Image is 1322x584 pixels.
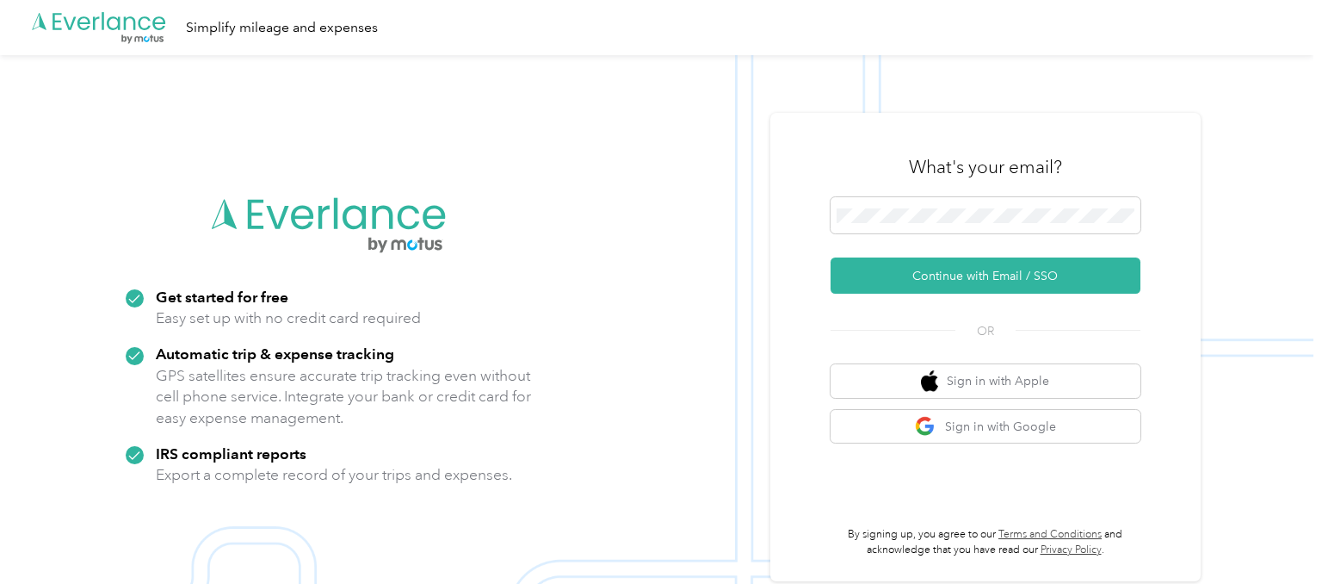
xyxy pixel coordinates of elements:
span: OR [955,322,1016,340]
p: By signing up, you agree to our and acknowledge that you have read our . [831,527,1140,557]
img: google logo [915,416,936,438]
button: apple logoSign in with Apple [831,364,1140,398]
a: Privacy Policy [1041,544,1102,556]
p: Export a complete record of your trips and expenses. [156,464,512,486]
h3: What's your email? [909,155,1062,179]
strong: Automatic trip & expense tracking [156,345,394,363]
p: Easy set up with no credit card required [156,308,421,329]
button: google logoSign in with Google [831,410,1140,444]
img: apple logo [921,370,938,392]
button: Continue with Email / SSO [831,258,1140,294]
a: Terms and Conditions [998,528,1102,541]
strong: IRS compliant reports [156,444,306,463]
p: GPS satellites ensure accurate trip tracking even without cell phone service. Integrate your bank... [156,365,532,429]
div: Simplify mileage and expenses [186,17,378,39]
strong: Get started for free [156,288,288,306]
